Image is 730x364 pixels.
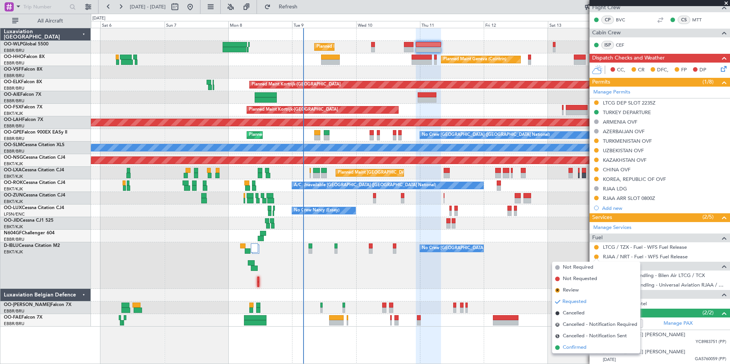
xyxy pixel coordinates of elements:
[4,308,24,314] a: EBBR/BRU
[548,21,612,28] div: Sat 13
[695,356,726,362] span: GA5760059 (PP)
[249,104,338,116] div: Planned Maint Kortrijk-[GEOGRAPHIC_DATA]
[4,143,22,147] span: OO-SLM
[657,66,669,74] span: DFC,
[228,21,292,28] div: Mon 8
[603,244,687,250] a: LTCG / TZX - Fuel - WFS Fuel Release
[4,186,23,192] a: EBKT/KJK
[4,55,45,59] a: OO-HHOFalcon 8X
[563,321,637,329] span: Cancelled - Notification Required
[664,320,693,327] a: Manage PAX
[603,282,726,288] a: RJAA / NRT - Handling - Universal Aviation RJAA / NRT
[592,3,620,12] span: Flight Crew
[294,205,339,216] div: No Crew Nancy (Essey)
[4,231,55,235] a: N604GFChallenger 604
[4,136,24,142] a: EBBR/BRU
[593,89,630,96] a: Manage Permits
[4,315,21,320] span: OO-FAE
[4,92,41,97] a: OO-AIEFalcon 7X
[4,111,23,116] a: EBKT/KJK
[616,16,633,23] a: BVC
[678,16,690,24] div: CS
[601,16,614,24] div: CP
[4,243,19,248] span: D-IBLU
[603,253,688,260] a: RJAA / NRT - Fuel - WFS Fuel Release
[555,322,560,327] span: R
[165,21,228,28] div: Sun 7
[422,243,550,254] div: No Crew [GEOGRAPHIC_DATA] ([GEOGRAPHIC_DATA] National)
[4,161,23,167] a: EBKT/KJK
[563,275,597,283] span: Not Requested
[4,315,42,320] a: OO-FAEFalcon 7X
[602,205,726,211] div: Add new
[4,148,24,154] a: EBBR/BRU
[603,166,630,173] div: CHINA OVF
[562,298,586,306] span: Requested
[4,206,64,210] a: OO-LUXCessna Citation CJ4
[356,21,420,28] div: Wed 10
[272,4,304,10] span: Refresh
[4,174,23,179] a: EBKT/KJK
[563,309,585,317] span: Cancelled
[23,1,67,13] input: Trip Number
[703,309,714,317] span: (2/2)
[4,92,20,97] span: OO-AIE
[555,334,560,338] span: S
[603,128,644,135] div: AZERBAIJAN OVF
[4,67,21,72] span: OO-VSF
[292,21,356,28] div: Tue 9
[130,3,166,10] span: [DATE] - [DATE]
[638,66,644,74] span: CR
[4,73,24,79] a: EBBR/BRU
[4,303,50,307] span: OO-[PERSON_NAME]
[4,123,24,129] a: EBBR/BRU
[603,138,652,144] div: TURKMENISTAN OVF
[563,287,579,294] span: Review
[703,78,714,86] span: (1/8)
[317,41,356,53] div: Planned Maint Liege
[603,195,655,201] div: RJAA ARR SLOT 0800Z
[4,130,22,135] span: OO-GPE
[4,237,24,242] a: EBBR/BRU
[8,15,83,27] button: All Aircraft
[703,213,714,221] span: (2/5)
[4,168,22,172] span: OO-LXA
[420,21,484,28] div: Thu 11
[4,180,23,185] span: OO-ROK
[249,129,387,141] div: Planned Maint [GEOGRAPHIC_DATA] ([GEOGRAPHIC_DATA] National)
[592,234,602,242] span: Fuel
[4,118,22,122] span: OO-LAH
[603,109,651,116] div: TURKEY DEPARTURE
[4,155,23,160] span: OO-NSG
[603,357,616,362] span: [DATE]
[4,249,23,255] a: EBKT/KJK
[4,218,53,223] a: OO-JIDCessna CJ1 525
[563,264,593,271] span: Not Required
[603,176,666,182] div: KOREA, REPUBLIC OF OVF
[4,218,20,223] span: OO-JID
[4,67,42,72] a: OO-VSFFalcon 8X
[4,180,65,185] a: OO-ROKCessna Citation CJ4
[699,66,706,74] span: DP
[555,288,560,293] span: R
[681,66,687,74] span: FP
[593,224,631,232] a: Manage Services
[563,344,586,351] span: Confirmed
[4,80,42,84] a: OO-ELKFalcon 8X
[4,199,23,205] a: EBKT/KJK
[4,224,23,230] a: EBKT/KJK
[4,85,24,91] a: EBBR/BRU
[20,18,81,24] span: All Aircraft
[692,16,709,23] a: MTT
[294,180,436,191] div: A/C Unavailable [GEOGRAPHIC_DATA] ([GEOGRAPHIC_DATA] National)
[4,80,21,84] span: OO-ELK
[4,243,60,248] a: D-IBLUCessna Citation M2
[484,21,547,28] div: Fri 12
[4,60,24,66] a: EBBR/BRU
[4,42,48,47] a: OO-WLPGlobal 5500
[4,143,65,147] a: OO-SLMCessna Citation XLS
[4,118,43,122] a: OO-LAHFalcon 7X
[603,331,685,339] div: [PERSON_NAME] [PERSON_NAME]
[4,130,67,135] a: OO-GPEFalcon 900EX EASy II
[4,105,42,110] a: OO-FSXFalcon 7X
